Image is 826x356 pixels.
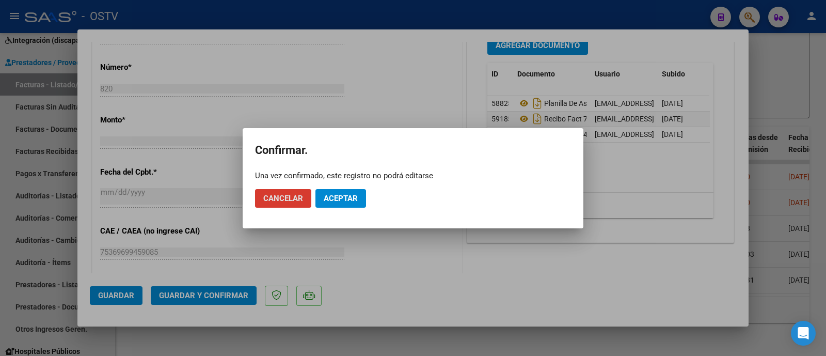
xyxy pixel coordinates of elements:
span: Aceptar [324,194,358,203]
span: Cancelar [263,194,303,203]
h2: Confirmar. [255,141,571,160]
button: Cancelar [255,189,311,208]
button: Aceptar [315,189,366,208]
div: Open Intercom Messenger [791,321,816,346]
div: Una vez confirmado, este registro no podrá editarse [255,171,571,181]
